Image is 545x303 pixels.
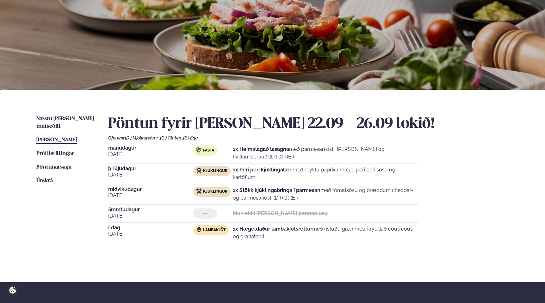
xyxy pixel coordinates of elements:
a: Pöntunarsaga [36,164,71,171]
a: Útskrá [36,177,53,185]
strong: 1x Peri peri kjúklingalæri [233,167,293,173]
span: Útskrá [36,178,53,183]
h2: Pöntun fyrir [PERSON_NAME] 22.09 - 26.09 lokið! [108,115,509,133]
img: pasta.svg [196,147,201,152]
p: með ristuðu grænmeti, kryddað cous cous og granatepli [233,225,418,240]
span: þriðjudagur [108,166,193,171]
span: Prófílstillingar [36,151,74,156]
span: (E ) Egg [183,135,198,140]
span: --- [203,211,207,216]
strong: 1x Heimalagað lasagna [233,146,289,152]
strong: 1x Hægeldaður lambakjötsréttur [233,226,312,232]
span: Næstu [PERSON_NAME] matseðill [36,116,94,129]
img: Lamb.svg [196,227,201,232]
span: Pöntunarsaga [36,164,71,170]
span: [DATE] [108,192,193,199]
a: [PERSON_NAME] [36,136,77,144]
a: Næstu [PERSON_NAME] matseðill [36,115,96,130]
span: Kjúklingur [203,169,227,174]
span: [DATE] [108,212,193,220]
span: mánudagur [108,145,193,151]
span: Pasta [203,148,214,153]
p: með tómatsósu og bræddum cheddar- og parmesanosti (D ) (G ) (E ) [233,187,418,202]
span: (G ) Glúten , [160,135,183,140]
strong: Mun ekki [PERSON_NAME] þennan dag [233,210,328,216]
span: [DATE] [108,171,193,179]
span: [DATE] [108,230,193,238]
span: Í dag [108,225,193,230]
span: [PERSON_NAME] [36,137,77,143]
a: Prófílstillingar [36,150,74,158]
p: með reyktu papriku mæjó, peri peri sósu og kartöflum [233,166,418,181]
span: Kjúklingur [203,189,227,194]
span: (D ) Mjólkurvörur , [125,135,160,140]
img: chicken.svg [196,189,201,194]
div: Ofnæmi: [108,135,509,140]
a: Cookie settings [6,284,19,297]
strong: 1x Stökk kjúklingabringa í parmesan [233,187,320,193]
p: með parmesan osti, [PERSON_NAME] og hvítlauksbrauði (D ) (G ) (E ) [233,145,418,161]
img: chicken.svg [196,168,201,173]
span: fimmtudagur [108,207,193,212]
span: miðvikudagur [108,187,193,192]
span: [DATE] [108,151,193,158]
span: Lambakjöt [203,228,226,233]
